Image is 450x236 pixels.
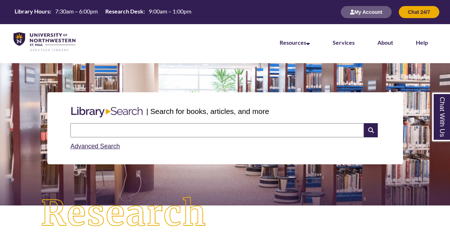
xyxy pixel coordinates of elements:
a: Resources [280,39,310,46]
button: My Account [341,6,392,18]
i: Search [364,123,377,137]
a: Services [333,39,355,46]
a: My Account [341,9,392,15]
th: Research Desk: [102,7,146,15]
img: Libary Search [68,104,146,120]
a: Help [416,39,428,46]
th: Library Hours: [12,7,52,15]
a: Advanced Search [70,143,120,150]
button: Chat 24/7 [399,6,439,18]
p: | Search for books, articles, and more [146,106,269,117]
span: 7:30am – 6:00pm [55,8,98,15]
table: Hours Today [12,7,194,16]
a: About [377,39,393,46]
img: UNWSP Library Logo [14,32,75,52]
span: 9:00am – 1:00pm [149,8,191,15]
a: Chat 24/7 [399,9,439,15]
a: Hours Today [12,7,194,17]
